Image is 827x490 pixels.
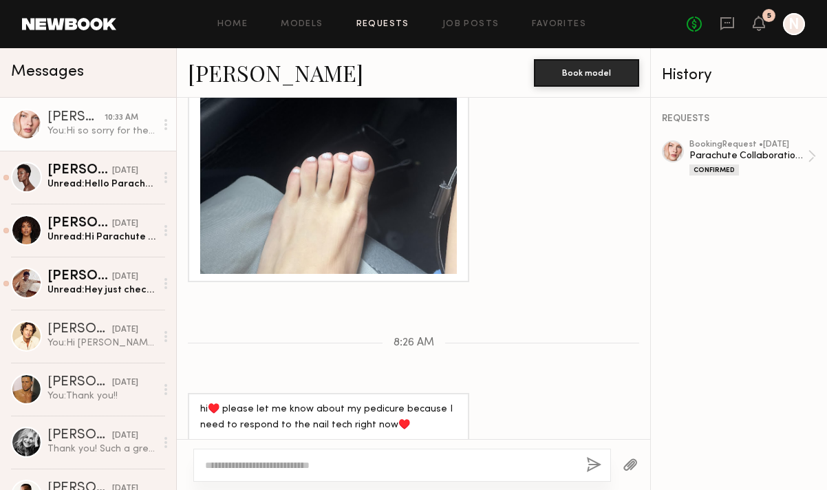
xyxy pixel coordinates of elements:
div: [DATE] [112,270,138,284]
div: Parachute Collaboration 2025 [689,149,808,162]
a: Models [281,20,323,29]
a: [PERSON_NAME] [188,58,363,87]
div: [PERSON_NAME] [47,429,112,443]
div: [PERSON_NAME] [47,217,112,231]
div: [DATE] [112,376,138,390]
span: Messages [11,64,84,80]
a: Home [217,20,248,29]
div: [DATE] [112,323,138,337]
button: Book model [534,59,639,87]
div: [DATE] [112,217,138,231]
a: Favorites [532,20,586,29]
div: [DATE] [112,164,138,178]
div: Unread: Hi Parachute Team, I hope you're doing well! I've been loving your bedding and wanted to ... [47,231,155,244]
a: bookingRequest •[DATE]Parachute Collaboration 2025Confirmed [689,140,816,175]
div: Thank you! Such a great team✨ [47,443,155,456]
div: [PERSON_NAME] [47,164,112,178]
div: [PERSON_NAME] [47,111,105,125]
div: You: Hi so sorry for the delay - you can keep pedicure! [47,125,155,138]
div: 5 [767,12,771,20]
div: History [662,67,816,83]
a: Job Posts [442,20,500,29]
div: [DATE] [112,429,138,443]
div: [PERSON_NAME] [47,323,112,337]
div: You: Thank you!! [47,390,155,403]
div: [PERSON_NAME] [47,376,112,390]
div: hi♥️ please let me know about my pedicure because I need to respond to the nail tech right now♥️ [200,402,457,434]
div: Unread: Hello Parachute team! Circling back to see if there’s an opportunity to work together? I ... [47,178,155,191]
div: Confirmed [689,164,739,175]
div: 10:33 AM [105,111,138,125]
a: Requests [356,20,409,29]
span: 8:26 AM [394,337,434,349]
div: booking Request • [DATE] [689,140,808,149]
a: N [783,13,805,35]
div: REQUESTS [662,114,816,124]
div: [PERSON_NAME] [47,270,112,284]
div: Unread: Hey just checking in on you guys if you are looking for [DEMOGRAPHIC_DATA] models ! Loved... [47,284,155,297]
div: You: Hi [PERSON_NAME], just confirmed with Nordstrom - please send your invoice to the 3 email ad... [47,337,155,350]
a: Book model [534,66,639,78]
